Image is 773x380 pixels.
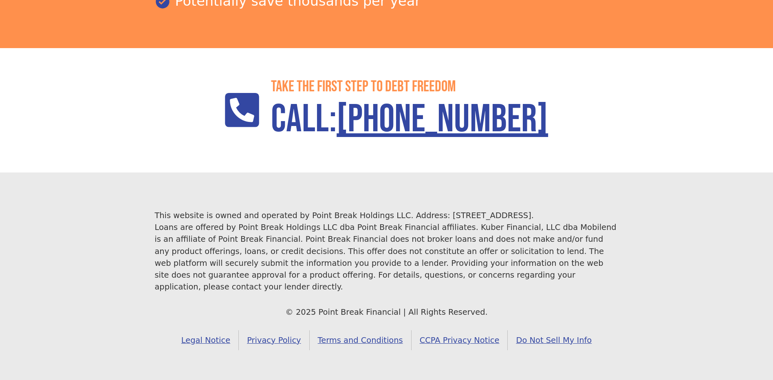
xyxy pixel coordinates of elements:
[337,96,548,143] a: [PHONE_NUMBER]
[239,330,309,350] a: Privacy Policy
[271,96,548,143] h1: Call:
[154,210,618,293] div: This website is owned and operated by Point Break Holdings LLC. Address: [STREET_ADDRESS]. Loans ...
[508,330,600,350] a: Do Not Sell My Info
[173,330,239,350] a: Legal Notice
[310,330,412,350] a: Terms and Conditions
[271,77,548,96] h2: Take the First step to debt freedom
[412,330,508,350] a: CCPA Privacy Notice
[154,306,618,318] div: © 2025 Point Break Financial | All Rights Reserved.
